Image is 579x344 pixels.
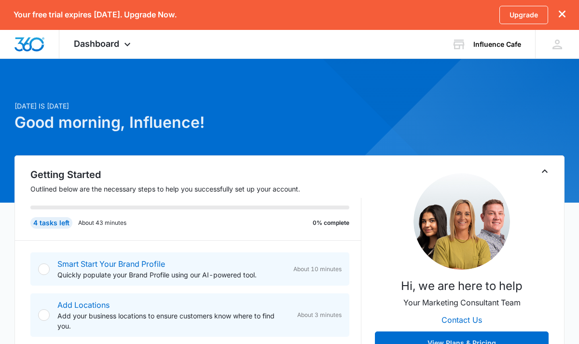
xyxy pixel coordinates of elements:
span: About 3 minutes [297,311,342,319]
p: Hi, we are here to help [401,277,523,295]
button: Toggle Collapse [539,165,551,177]
p: Your free trial expires [DATE]. Upgrade Now. [14,10,177,19]
div: 4 tasks left [30,217,72,229]
div: Dashboard [59,30,148,58]
p: About 43 minutes [78,219,126,227]
button: dismiss this dialog [559,10,565,19]
p: 0% complete [313,219,349,227]
a: Upgrade [499,6,548,24]
h2: Getting Started [30,167,361,182]
p: Outlined below are the necessary steps to help you successfully set up your account. [30,184,361,194]
a: Add Locations [57,300,110,310]
div: account name [473,41,521,48]
span: Dashboard [74,39,119,49]
p: [DATE] is [DATE] [14,101,377,111]
h1: Good morning, Influence! [14,111,377,134]
a: Smart Start Your Brand Profile [57,259,165,269]
button: Contact Us [432,308,492,331]
p: Your Marketing Consultant Team [403,297,521,308]
p: Add your business locations to ensure customers know where to find you. [57,311,289,331]
p: Quickly populate your Brand Profile using our AI-powered tool. [57,270,286,280]
span: About 10 minutes [293,265,342,274]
